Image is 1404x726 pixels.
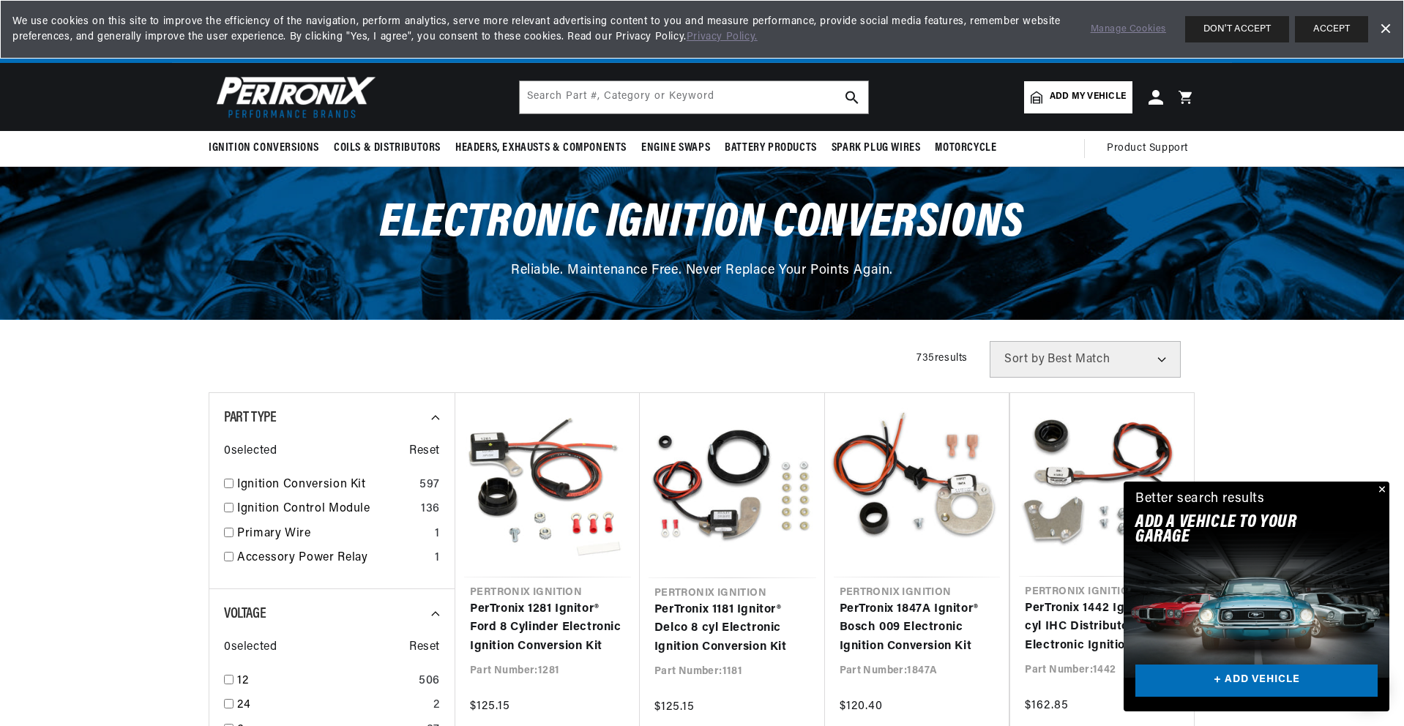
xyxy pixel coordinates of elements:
a: PerTronix 1181 Ignitor® Delco 8 cyl Electronic Ignition Conversion Kit [654,601,810,657]
span: 0 selected [224,442,277,461]
h2: Add A VEHICLE to your garage [1135,515,1341,545]
span: Ignition Conversions [209,141,319,156]
a: Manage Cookies [1091,22,1166,37]
select: Sort by [990,341,1181,378]
summary: Battery Products [717,131,824,165]
summary: Ignition Conversions [209,131,326,165]
span: 0 selected [224,638,277,657]
a: PerTronix 1281 Ignitor® Ford 8 Cylinder Electronic Ignition Conversion Kit [470,600,625,656]
div: 136 [421,500,440,519]
a: 12 [237,672,413,691]
button: Close [1372,482,1389,499]
span: Battery Products [725,141,817,156]
div: 506 [419,672,440,691]
a: + ADD VEHICLE [1135,665,1378,697]
a: PerTronix 1442 Ignitor® 4 cyl IHC Distributor Electronic Ignition Conversion Kit [1025,599,1179,656]
span: Engine Swaps [641,141,710,156]
summary: Spark Plug Wires [824,131,928,165]
span: Add my vehicle [1050,90,1126,104]
a: PerTronix 1847A Ignitor® Bosch 009 Electronic Ignition Conversion Kit [840,600,995,656]
span: Spark Plug Wires [832,141,921,156]
button: ACCEPT [1295,16,1368,42]
span: Part Type [224,411,276,425]
span: Electronic Ignition Conversions [380,200,1024,247]
summary: Engine Swaps [634,131,717,165]
img: Pertronix [209,72,377,122]
a: Add my vehicle [1024,81,1132,113]
span: 735 results [916,353,968,364]
span: Reset [409,638,440,657]
summary: Product Support [1107,131,1195,166]
input: Search Part #, Category or Keyword [520,81,868,113]
a: Dismiss Banner [1374,18,1396,40]
div: Better search results [1135,489,1265,510]
a: Ignition Control Module [237,500,415,519]
span: Reset [409,442,440,461]
div: 1 [435,549,440,568]
div: 2 [433,696,440,715]
span: Reliable. Maintenance Free. Never Replace Your Points Again. [511,264,893,277]
a: Privacy Policy. [687,31,758,42]
summary: Headers, Exhausts & Components [448,131,634,165]
span: We use cookies on this site to improve the efficiency of the navigation, perform analytics, serve... [12,14,1070,45]
summary: Motorcycle [927,131,1004,165]
div: 597 [419,476,440,495]
div: 1 [435,525,440,544]
a: Primary Wire [237,525,429,544]
a: Ignition Conversion Kit [237,476,414,495]
span: Voltage [224,607,266,621]
span: Product Support [1107,141,1188,157]
button: DON'T ACCEPT [1185,16,1289,42]
a: 24 [237,696,427,715]
span: Headers, Exhausts & Components [455,141,627,156]
span: Coils & Distributors [334,141,441,156]
summary: Coils & Distributors [326,131,448,165]
span: Sort by [1004,353,1045,365]
button: search button [836,81,868,113]
span: Motorcycle [935,141,996,156]
a: Accessory Power Relay [237,549,429,568]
